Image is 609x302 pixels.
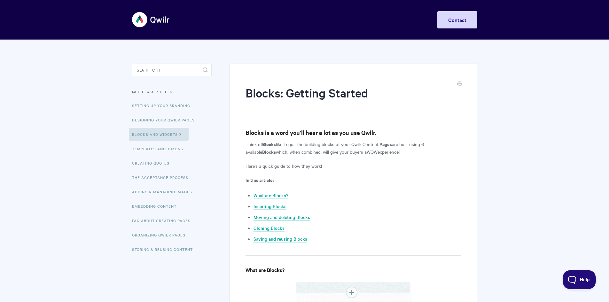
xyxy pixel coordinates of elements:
[132,142,188,155] a: Templates and Tokens
[246,140,461,156] p: Think of like Lego. The building blocks of your Qwilr Content. are built using 6 available which,...
[254,214,310,221] a: Moving and deleting Blocks
[367,149,378,155] u: WOW
[129,128,189,141] a: Blocks and Widgets
[563,270,596,289] iframe: Toggle Customer Support
[246,162,461,170] p: Here’s a quick guide to how they work!
[132,99,195,112] a: Setting up your Branding
[132,243,198,256] a: Storing & Reusing Content
[262,141,276,147] strong: Blocks
[132,171,193,184] a: The Acceptance Process
[262,148,276,155] strong: Blocks
[132,8,170,32] img: Qwilr Help Center
[132,113,199,126] a: Designing Your Qwilr Pages
[246,266,461,274] h4: What are Blocks?
[132,64,212,76] input: Search
[132,185,197,198] a: Adding & Managing Images
[437,11,477,28] a: Contact
[254,225,285,232] a: Cloning Blocks
[254,236,307,243] a: Saving and reusing Blocks
[132,200,181,213] a: Embedding Content
[132,214,195,227] a: FAQ About Creating Pages
[254,192,288,199] a: What are Blocks?
[379,141,392,147] strong: Pages
[132,86,212,97] h3: Categories
[132,157,174,169] a: Creating Quotes
[246,176,274,183] strong: In this article:
[246,128,461,137] h3: Blocks is a word you’ll hear a lot as you use Qwilr.
[254,203,286,210] a: Inserting Blocks
[457,81,462,88] a: Print this Article
[246,85,451,112] h1: Blocks: Getting Started
[132,228,190,241] a: Organizing Qwilr Pages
